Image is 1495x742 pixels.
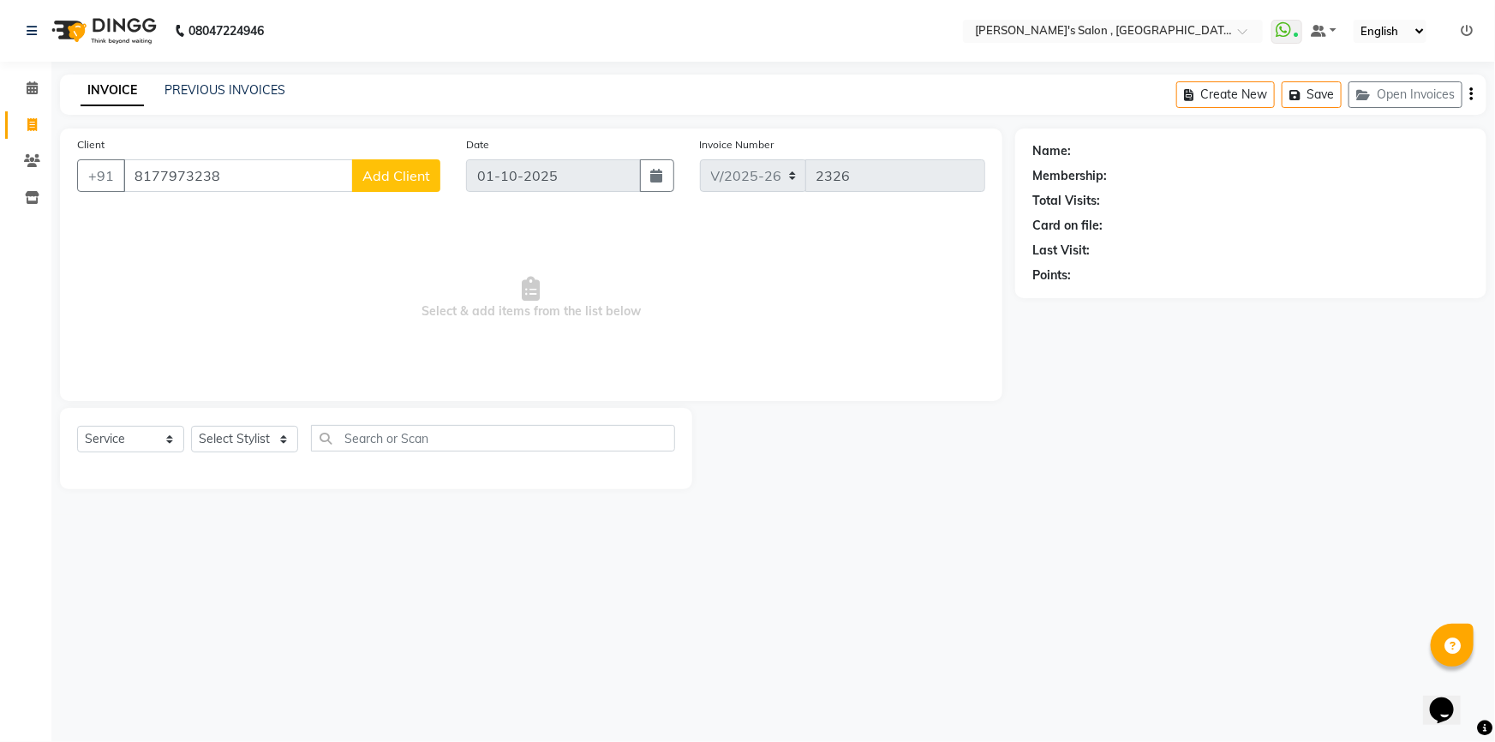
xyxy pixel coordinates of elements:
div: Last Visit: [1032,242,1090,260]
label: Invoice Number [700,137,774,153]
div: Points: [1032,266,1071,284]
input: Search by Name/Mobile/Email/Code [123,159,353,192]
a: INVOICE [81,75,144,106]
button: Save [1282,81,1342,108]
label: Date [466,137,489,153]
img: logo [44,7,161,55]
div: Name: [1032,142,1071,160]
label: Client [77,137,105,153]
span: Add Client [362,167,430,184]
div: Card on file: [1032,217,1103,235]
input: Search or Scan [311,425,675,452]
div: Membership: [1032,167,1107,185]
button: Open Invoices [1348,81,1462,108]
button: +91 [77,159,125,192]
span: Select & add items from the list below [77,212,985,384]
iframe: chat widget [1423,673,1478,725]
button: Create New [1176,81,1275,108]
button: Add Client [352,159,440,192]
a: PREVIOUS INVOICES [164,82,285,98]
div: Total Visits: [1032,192,1100,210]
b: 08047224946 [188,7,264,55]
